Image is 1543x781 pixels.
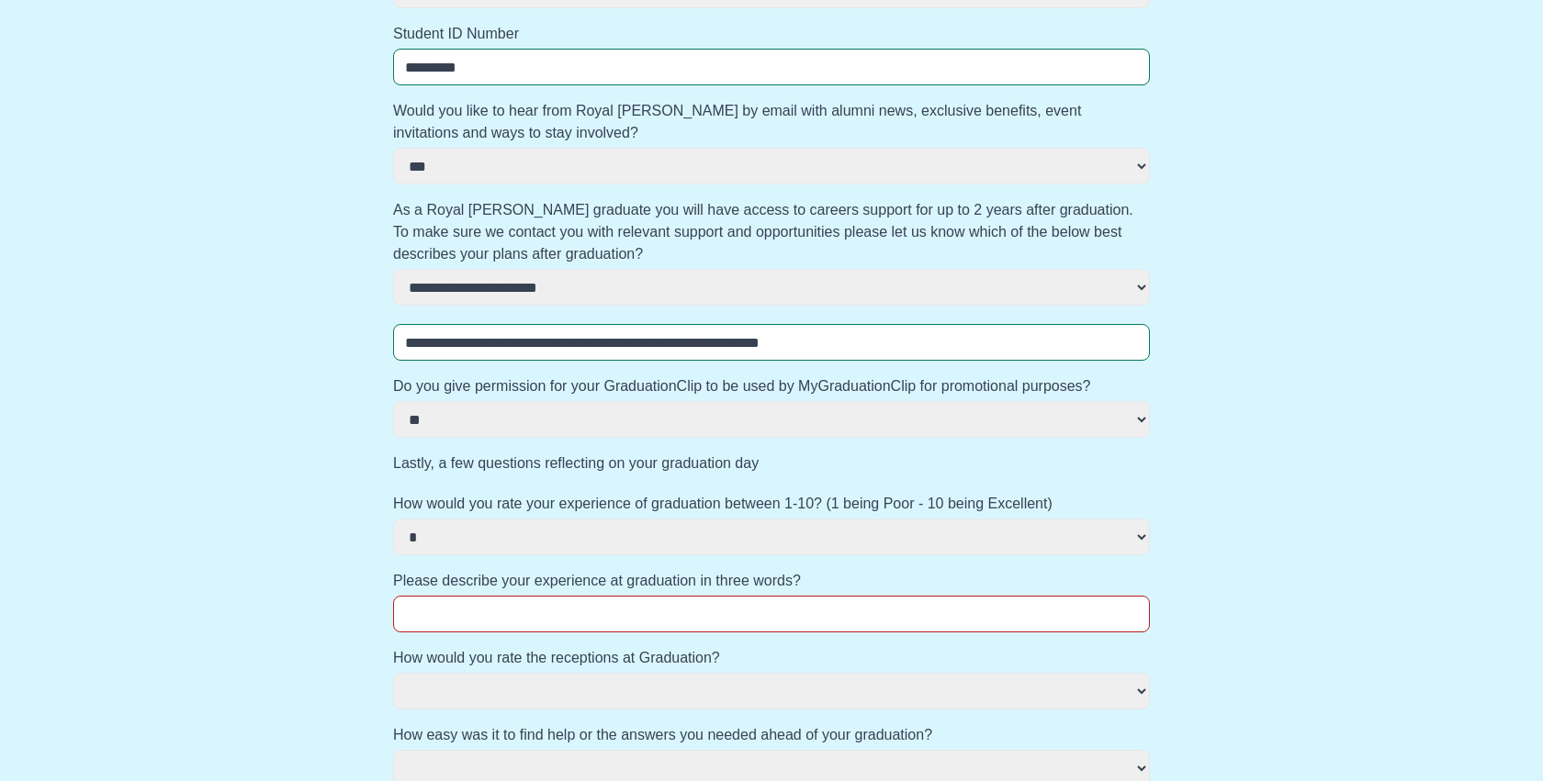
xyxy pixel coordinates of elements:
[393,23,1150,45] label: Student ID Number
[393,493,1150,515] label: How would you rate your experience of graduation between 1-10? (1 being Poor - 10 being Excellent)
[393,375,1150,397] label: Do you give permission for your GraduationClip to be used by MyGraduationClip for promotional pur...
[393,199,1150,265] label: As a Royal [PERSON_NAME] graduate you will have access to careers support for up to 2 years after...
[393,452,1150,474] label: Lastly, a few questions reflecting on your graduation day
[393,570,1150,592] label: Please describe your experience at graduation in three words?
[393,100,1150,144] label: Would you like to hear from Royal [PERSON_NAME] by email with alumni news, exclusive benefits, ev...
[393,724,1150,746] label: How easy was it to find help or the answers you needed ahead of your graduation?
[393,647,1150,669] label: How would you rate the receptions at Graduation?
